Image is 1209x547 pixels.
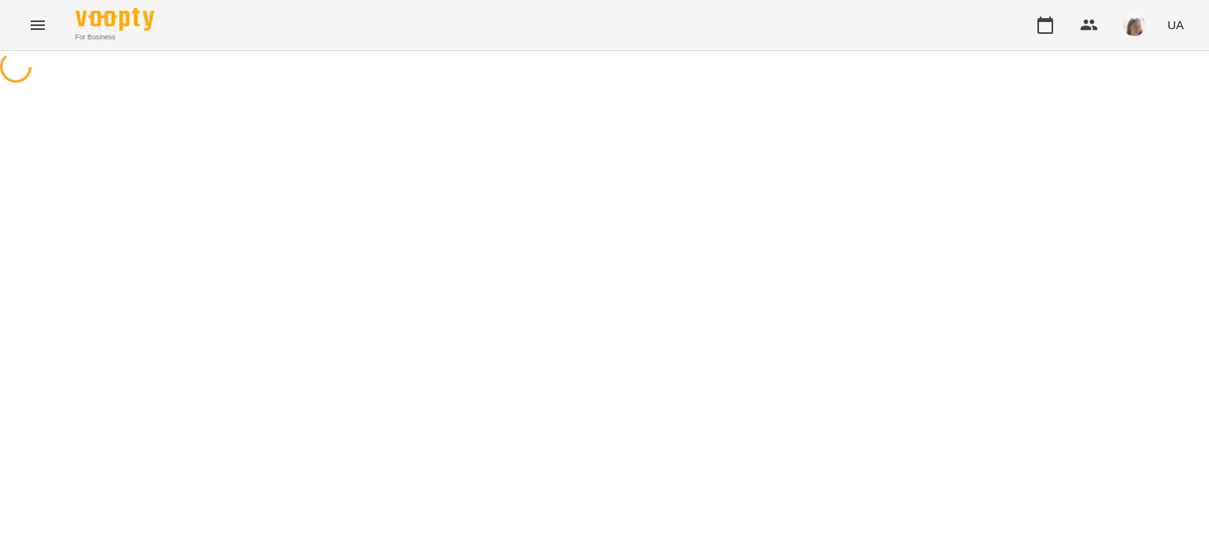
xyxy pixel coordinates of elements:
span: UA [1167,17,1184,33]
button: UA [1161,10,1190,39]
button: Menu [19,6,57,44]
img: 4795d6aa07af88b41cce17a01eea78aa.jpg [1123,14,1145,36]
img: Voopty Logo [76,8,154,31]
span: For Business [76,32,154,43]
